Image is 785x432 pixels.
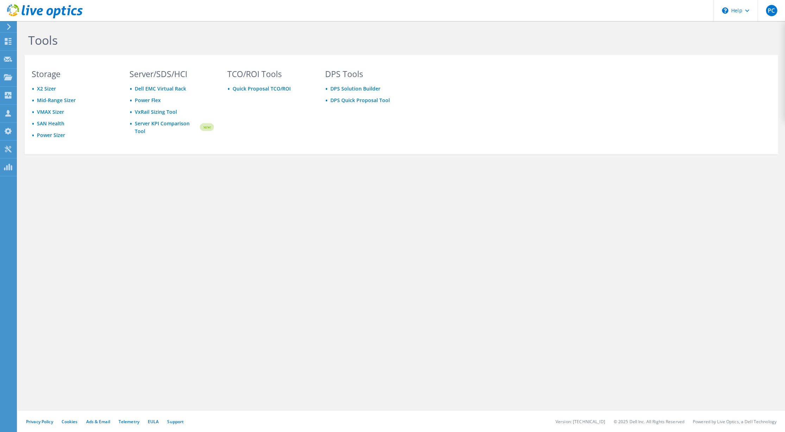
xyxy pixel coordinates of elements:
a: Power Flex [135,97,161,104]
h3: TCO/ROI Tools [227,70,312,78]
a: X2 Sizer [37,85,56,92]
a: Power Sizer [37,132,65,138]
a: Dell EMC Virtual Rack [135,85,186,92]
li: © 2025 Dell Inc. All Rights Reserved [614,419,684,425]
h3: Server/SDS/HCI [129,70,214,78]
a: SAN Health [37,120,64,127]
h3: DPS Tools [325,70,410,78]
li: Version: [TECHNICAL_ID] [556,419,605,425]
a: Cookies [62,419,78,425]
a: Telemetry [119,419,139,425]
a: Ads & Email [86,419,110,425]
li: Powered by Live Optics, a Dell Technology [693,419,777,425]
a: VxRail Sizing Tool [135,108,177,115]
img: new-badge.svg [199,119,214,136]
a: VMAX Sizer [37,108,64,115]
a: Mid-Range Sizer [37,97,76,104]
a: Privacy Policy [26,419,53,425]
svg: \n [722,7,728,14]
a: Support [167,419,184,425]
a: Quick Proposal TCO/ROI [233,85,291,92]
a: EULA [148,419,159,425]
h3: Storage [32,70,116,78]
a: DPS Quick Proposal Tool [330,97,390,104]
a: Server KPI Comparison Tool [135,120,199,135]
h1: Tools [28,33,503,48]
span: PC [766,5,777,16]
a: DPS Solution Builder [330,85,380,92]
